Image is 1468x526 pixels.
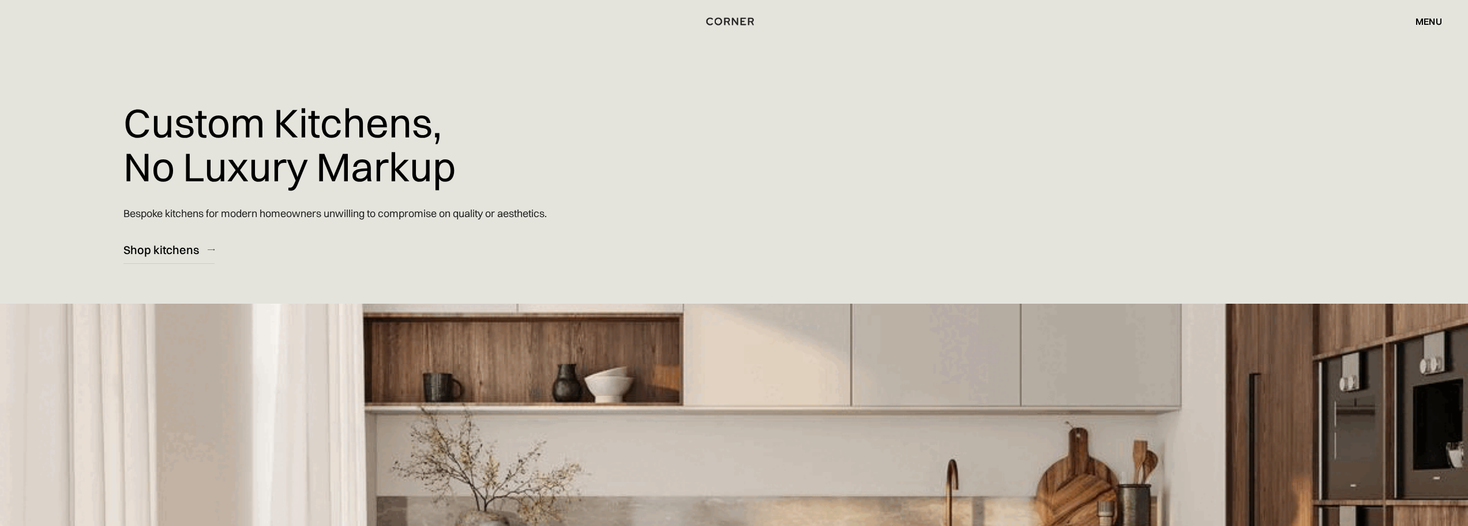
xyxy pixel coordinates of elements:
[123,197,547,230] p: Bespoke kitchens for modern homeowners unwilling to compromise on quality or aesthetics.
[123,236,215,264] a: Shop kitchens
[1404,12,1442,31] div: menu
[123,92,456,197] h1: Custom Kitchens, No Luxury Markup
[694,14,774,29] a: home
[123,242,199,258] div: Shop kitchens
[1416,17,1442,26] div: menu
